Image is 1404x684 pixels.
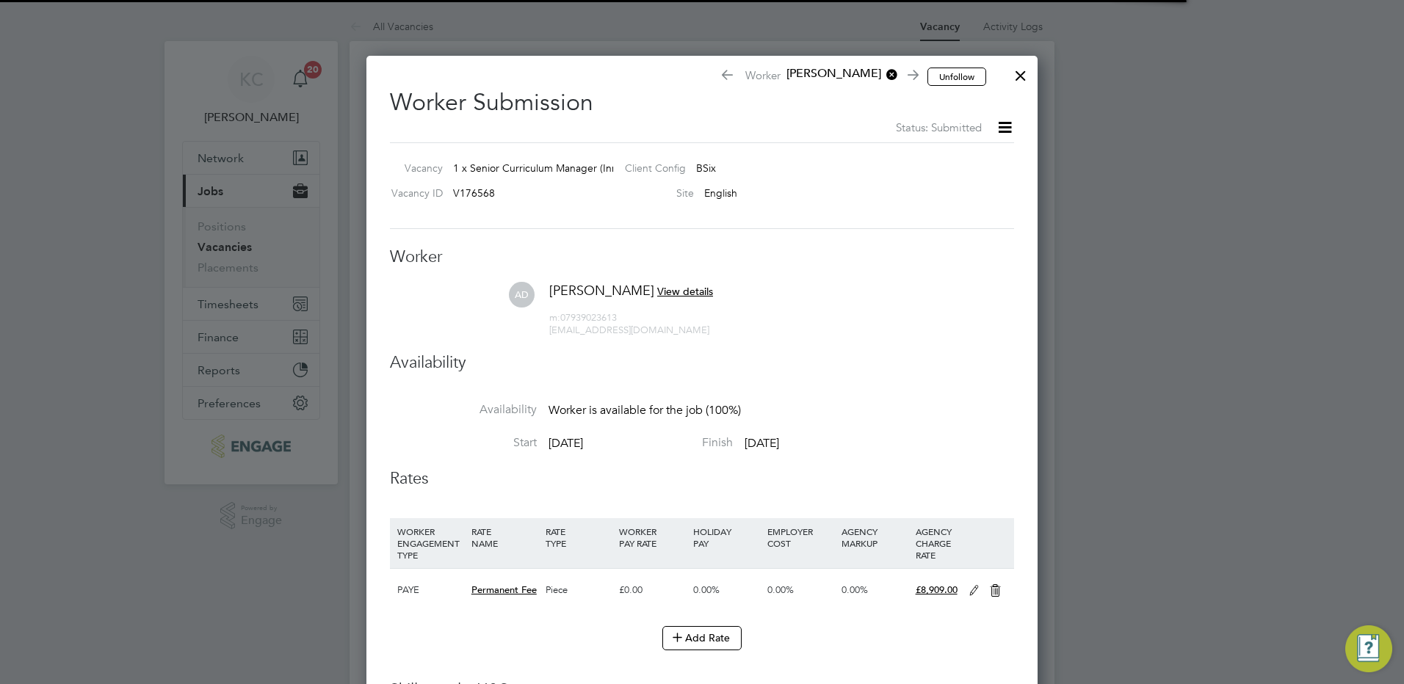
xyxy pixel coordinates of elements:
[745,436,779,451] span: [DATE]
[549,436,583,451] span: [DATE]
[693,583,720,596] span: 0.00%
[390,402,537,418] label: Availability
[927,68,986,87] button: Unfollow
[549,403,741,418] span: Worker is available for the job (100%)
[764,518,838,556] div: EMPLOYER COST
[390,352,1014,374] h3: Availability
[781,66,898,82] span: [PERSON_NAME]
[394,569,468,611] div: PAYE
[542,518,616,556] div: RATE TYPE
[390,76,1014,137] h2: Worker Submission
[720,66,916,87] span: Worker
[896,120,982,134] span: Status: Submitted
[390,247,1014,268] h3: Worker
[657,285,713,298] span: View details
[468,518,542,556] div: RATE NAME
[842,583,868,596] span: 0.00%
[384,186,443,200] label: Vacancy ID
[384,161,443,175] label: Vacancy
[767,583,794,596] span: 0.00%
[549,311,560,324] span: m:
[916,583,958,596] span: £8,909.00
[549,324,709,336] span: [EMAIL_ADDRESS][DOMAIN_NAME]
[549,311,617,324] span: 07939023613
[471,583,537,596] span: Permanent Fee
[615,569,690,611] div: £0.00
[542,569,616,611] div: Piece
[549,282,654,299] span: [PERSON_NAME]
[704,186,737,200] span: English
[394,518,468,568] div: WORKER ENGAGEMENT TYPE
[390,435,537,451] label: Start
[696,161,716,175] span: BSix
[690,518,764,556] div: HOLIDAY PAY
[390,468,1014,490] h3: Rates
[453,161,630,175] span: 1 x Senior Curriculum Manager (Inner)
[615,518,690,556] div: WORKER PAY RATE
[509,282,535,308] span: AD
[662,626,742,650] button: Add Rate
[1345,625,1392,672] button: Engage Resource Center
[586,435,733,451] label: Finish
[613,161,686,175] label: Client Config
[453,186,495,200] span: V176568
[613,186,694,200] label: Site
[912,518,961,568] div: AGENCY CHARGE RATE
[838,518,912,556] div: AGENCY MARKUP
